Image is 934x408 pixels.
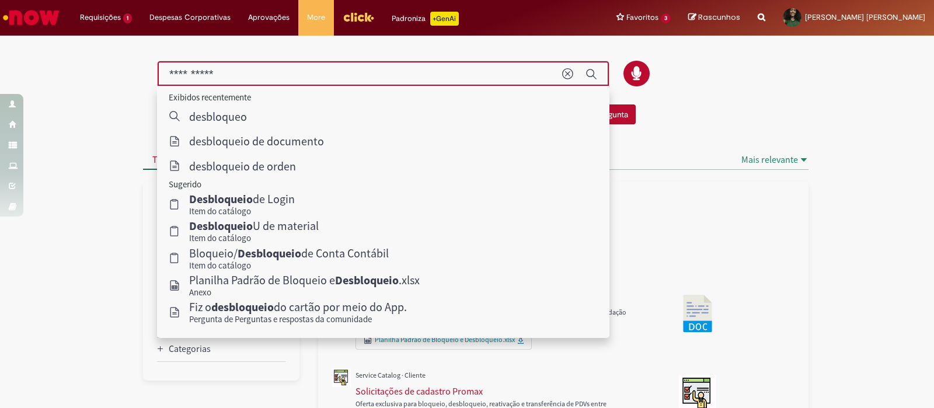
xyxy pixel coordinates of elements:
span: [PERSON_NAME] [PERSON_NAME] [805,12,925,22]
img: click_logo_yellow_360x200.png [343,8,374,26]
span: Rascunhos [698,12,740,23]
div: Padroniza [392,12,459,26]
span: 3 [661,13,671,23]
span: Requisições [80,12,121,23]
p: +GenAi [430,12,459,26]
a: Rascunhos [688,12,740,23]
span: Despesas Corporativas [149,12,231,23]
img: ServiceNow [1,6,61,29]
span: Favoritos [626,12,658,23]
span: 1 [123,13,132,23]
span: Aprovações [248,12,290,23]
span: More [307,12,325,23]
